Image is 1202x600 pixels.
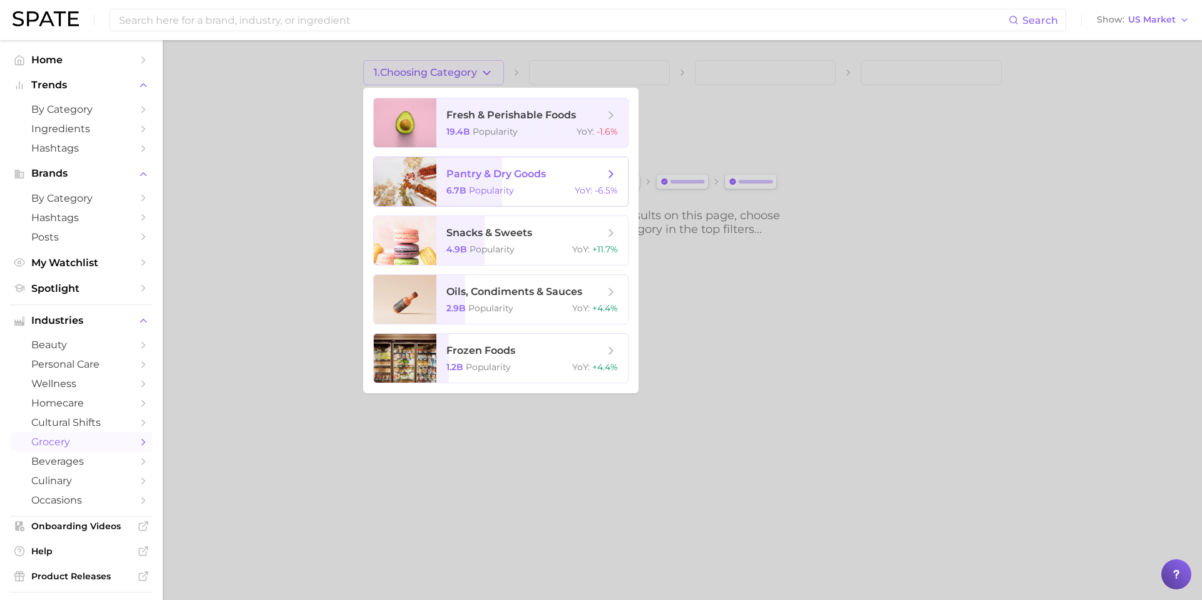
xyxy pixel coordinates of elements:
span: YoY : [572,303,590,314]
span: frozen foods [446,344,515,356]
ul: 1.Choosing Category [363,88,639,393]
span: Home [31,54,131,66]
a: My Watchlist [10,253,153,272]
span: snacks & sweets [446,227,532,239]
span: fresh & perishable foods [446,109,576,121]
a: by Category [10,100,153,119]
a: culinary [10,471,153,490]
span: Popularity [470,244,515,255]
a: Spotlight [10,279,153,298]
span: personal care [31,358,131,370]
span: 1.2b [446,361,463,373]
span: 2.9b [446,303,466,314]
span: YoY : [572,244,590,255]
span: occasions [31,494,131,506]
span: 19.4b [446,126,470,137]
span: Trends [31,80,131,91]
span: 6.7b [446,185,466,196]
span: YoY : [577,126,594,137]
a: grocery [10,432,153,452]
span: cultural shifts [31,416,131,428]
a: personal care [10,354,153,374]
a: beverages [10,452,153,471]
img: SPATE [13,11,79,26]
span: beverages [31,455,131,467]
span: Popularity [466,361,511,373]
input: Search here for a brand, industry, or ingredient [118,9,1009,31]
span: My Watchlist [31,257,131,269]
a: homecare [10,393,153,413]
span: homecare [31,397,131,409]
a: Onboarding Videos [10,517,153,535]
a: Hashtags [10,208,153,227]
span: -6.5% [595,185,618,196]
span: Posts [31,231,131,243]
span: Search [1022,14,1058,26]
span: +4.4% [592,361,618,373]
span: pantry & dry goods [446,168,546,180]
span: YoY : [575,185,592,196]
a: wellness [10,374,153,393]
span: by Category [31,103,131,115]
button: ShowUS Market [1094,12,1193,28]
a: by Category [10,189,153,208]
span: Hashtags [31,212,131,224]
a: occasions [10,490,153,510]
span: Popularity [468,303,513,314]
a: cultural shifts [10,413,153,432]
a: beauty [10,335,153,354]
span: Brands [31,168,131,179]
span: Product Releases [31,571,131,582]
span: Hashtags [31,142,131,154]
a: Hashtags [10,138,153,158]
a: Help [10,542,153,561]
a: Product Releases [10,567,153,586]
span: 4.9b [446,244,467,255]
span: +4.4% [592,303,618,314]
span: US Market [1128,16,1176,23]
span: Popularity [469,185,514,196]
span: by Category [31,192,131,204]
span: beauty [31,339,131,351]
span: Show [1097,16,1124,23]
span: -1.6% [597,126,618,137]
span: Industries [31,315,131,326]
span: +11.7% [592,244,618,255]
a: Posts [10,227,153,247]
button: Trends [10,76,153,95]
span: wellness [31,378,131,390]
span: Onboarding Videos [31,520,131,532]
span: YoY : [572,361,590,373]
a: Ingredients [10,119,153,138]
span: culinary [31,475,131,487]
span: Help [31,546,131,557]
span: oils, condiments & sauces [446,286,582,297]
button: Industries [10,311,153,330]
span: Ingredients [31,123,131,135]
span: Popularity [473,126,518,137]
a: Home [10,50,153,70]
span: Spotlight [31,282,131,294]
span: grocery [31,436,131,448]
button: Brands [10,164,153,183]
